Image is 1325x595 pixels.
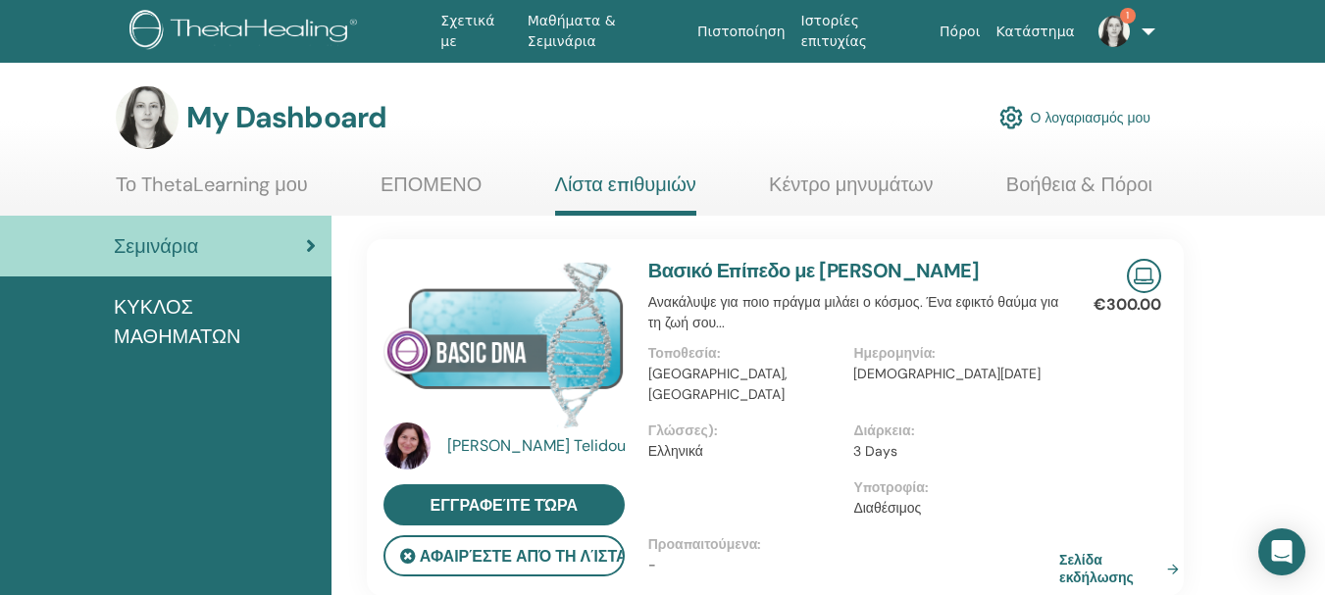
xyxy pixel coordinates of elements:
[853,364,1047,384] p: [DEMOGRAPHIC_DATA][DATE]
[648,421,842,441] p: Γλώσσες) :
[999,101,1023,134] img: cog.svg
[1006,173,1152,211] a: Βοήθεια & Πόροι
[116,86,178,149] img: default.jpg
[648,343,842,364] p: Τοποθεσία :
[853,421,1047,441] p: Διάρκεια :
[381,173,482,211] a: ΕΠΟΜΕΝΟ
[648,555,1059,575] p: -
[383,259,625,428] img: Βασικό Επίπεδο
[383,484,625,525] a: Εγγραφείτε τώρα
[520,3,689,60] a: Μαθήματα & Σεμινάρια
[555,173,696,216] a: Λίστα επιθυμιών
[648,364,842,405] p: [GEOGRAPHIC_DATA], [GEOGRAPHIC_DATA]
[1059,551,1187,586] a: Σελίδα εκδήλωσης
[1258,528,1305,575] div: Open Intercom Messenger
[1098,16,1130,47] img: default.jpg
[689,14,792,50] a: Πιστοποίηση
[853,477,1047,498] p: Υποτροφία :
[648,534,1059,555] p: Προαπαιτούμενα :
[114,292,316,351] span: ΚΥΚΛΟΣ ΜΑΘΗΜΑΤΩΝ
[853,498,1047,519] p: Διαθέσιμος
[383,535,625,576] button: Αφαιρέστε από τη λίστα επιθυμιών
[1120,8,1136,24] span: 1
[186,100,386,135] h3: My Dashboard
[648,292,1059,333] p: Ανακάλυψε για ποιο πράγμα μιλάει ο κόσμος. Ένα εφικτό θαύμα για τη ζωή σου...
[129,10,364,54] img: logo.png
[383,422,431,470] img: default.jpg
[114,231,198,261] span: Σεμινάρια
[769,173,934,211] a: Κέντρο μηνυμάτων
[988,14,1082,50] a: Κατάστημα
[932,14,988,50] a: Πόροι
[793,3,933,60] a: Ιστορίες επιτυχίας
[853,441,1047,462] p: 3 Days
[433,3,519,60] a: Σχετικά με
[853,343,1047,364] p: Ημερομηνία :
[1127,259,1161,293] img: Live Online Seminar
[1094,293,1161,317] p: €300.00
[447,434,629,458] a: [PERSON_NAME] Telidou
[648,258,980,283] a: Βασικό Επίπεδο με [PERSON_NAME]
[430,495,578,516] span: Εγγραφείτε τώρα
[648,441,842,462] p: Ελληνικά
[116,173,308,211] a: Το ThetaLearning μου
[999,96,1150,139] a: Ο λογαριασμός μου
